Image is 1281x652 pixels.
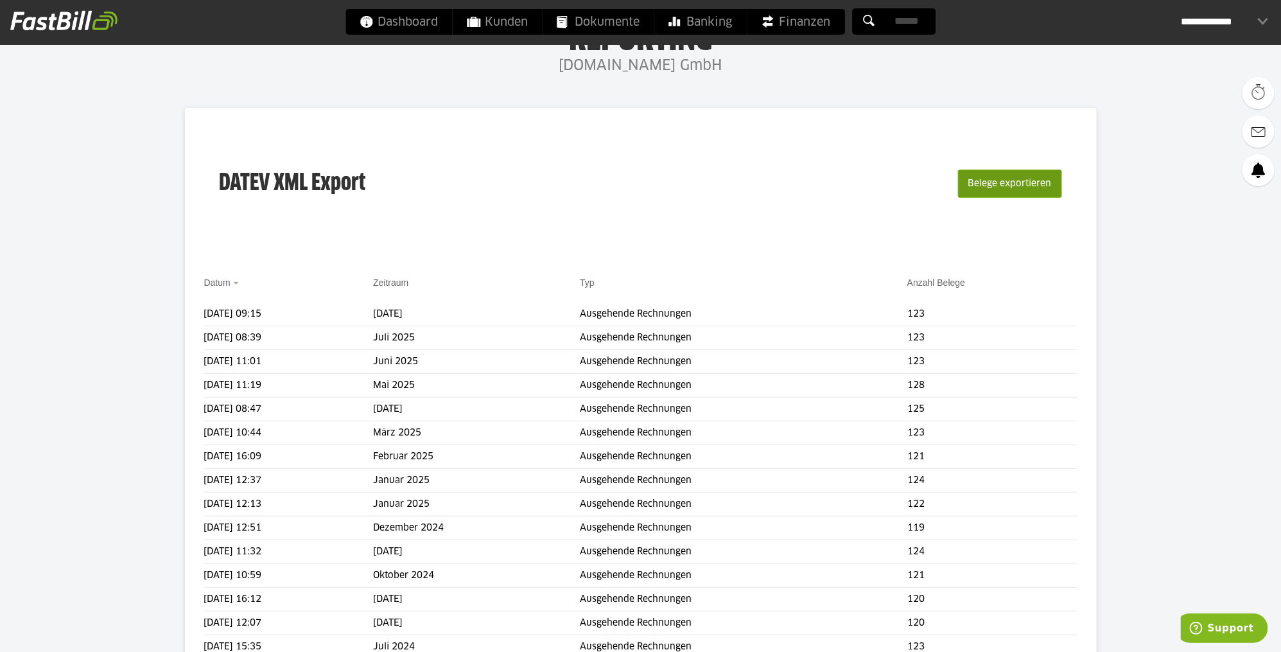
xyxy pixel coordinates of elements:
[907,326,1077,350] td: 123
[907,469,1077,493] td: 124
[373,350,580,374] td: Juni 2025
[580,516,907,540] td: Ausgehende Rechnungen
[747,9,844,35] a: Finanzen
[204,469,374,493] td: [DATE] 12:37
[580,278,595,288] a: Typ
[543,9,654,35] a: Dokumente
[204,374,374,398] td: [DATE] 11:19
[580,350,907,374] td: Ausgehende Rechnungen
[907,564,1077,588] td: 121
[580,612,907,635] td: Ausgehende Rechnungen
[345,9,452,35] a: Dashboard
[373,493,580,516] td: Januar 2025
[907,445,1077,469] td: 121
[373,374,580,398] td: Mai 2025
[204,612,374,635] td: [DATE] 12:07
[761,9,830,35] span: Finanzen
[204,421,374,445] td: [DATE] 10:44
[668,9,732,35] span: Banking
[373,326,580,350] td: Juli 2025
[204,588,374,612] td: [DATE] 16:12
[907,398,1077,421] td: 125
[907,350,1077,374] td: 123
[580,564,907,588] td: Ausgehende Rechnungen
[373,278,408,288] a: Zeitraum
[907,612,1077,635] td: 120
[453,9,542,35] a: Kunden
[373,421,580,445] td: März 2025
[958,170,1062,198] button: Belege exportieren
[373,303,580,326] td: [DATE]
[907,588,1077,612] td: 120
[204,350,374,374] td: [DATE] 11:01
[907,540,1077,564] td: 124
[204,398,374,421] td: [DATE] 08:47
[204,493,374,516] td: [DATE] 12:13
[580,445,907,469] td: Ausgehende Rechnungen
[467,9,528,35] span: Kunden
[204,303,374,326] td: [DATE] 09:15
[580,493,907,516] td: Ausgehende Rechnungen
[373,516,580,540] td: Dezember 2024
[907,303,1077,326] td: 123
[373,445,580,469] td: Februar 2025
[204,516,374,540] td: [DATE] 12:51
[654,9,746,35] a: Banking
[373,540,580,564] td: [DATE]
[580,421,907,445] td: Ausgehende Rechnungen
[580,326,907,350] td: Ausgehende Rechnungen
[907,374,1077,398] td: 128
[204,540,374,564] td: [DATE] 11:32
[907,278,965,288] a: Anzahl Belege
[580,588,907,612] td: Ausgehende Rechnungen
[907,421,1077,445] td: 123
[204,564,374,588] td: [DATE] 10:59
[204,326,374,350] td: [DATE] 08:39
[233,282,241,285] img: sort_desc.gif
[10,10,118,31] img: fastbill_logo_white.png
[580,469,907,493] td: Ausgehende Rechnungen
[580,374,907,398] td: Ausgehende Rechnungen
[360,9,438,35] span: Dashboard
[907,516,1077,540] td: 119
[373,469,580,493] td: Januar 2025
[220,143,366,225] h3: DATEV XML Export
[557,9,640,35] span: Dokumente
[1181,613,1268,646] iframe: Öffnet ein Widget, in dem Sie weitere Informationen finden
[373,612,580,635] td: [DATE]
[580,303,907,326] td: Ausgehende Rechnungen
[373,564,580,588] td: Oktober 2024
[204,445,374,469] td: [DATE] 16:09
[907,493,1077,516] td: 122
[373,398,580,421] td: [DATE]
[204,278,231,288] a: Datum
[373,588,580,612] td: [DATE]
[580,398,907,421] td: Ausgehende Rechnungen
[580,540,907,564] td: Ausgehende Rechnungen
